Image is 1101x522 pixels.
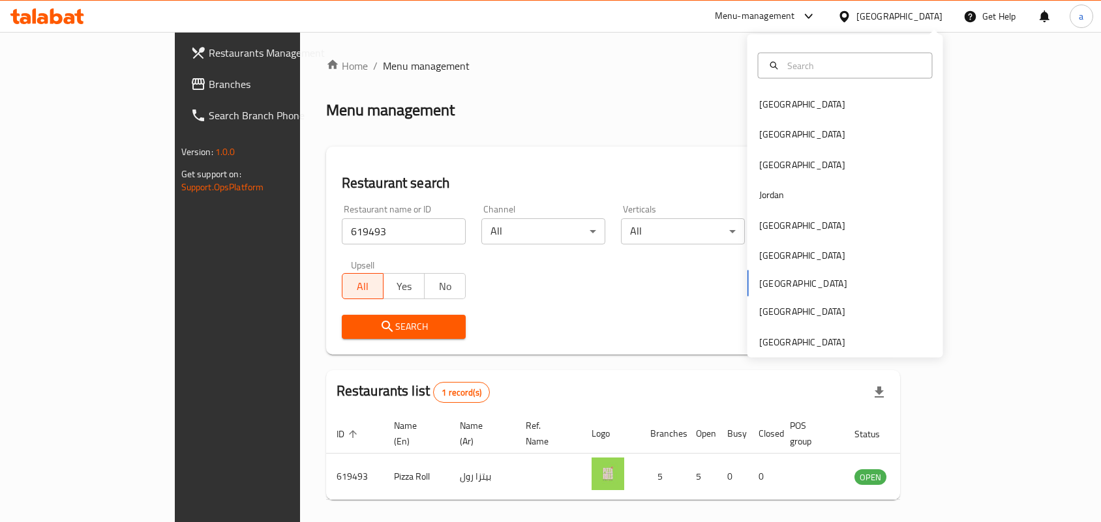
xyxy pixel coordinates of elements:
[481,218,605,244] div: All
[373,58,378,74] li: /
[759,127,845,141] div: [GEOGRAPHIC_DATA]
[460,418,500,449] span: Name (Ar)
[180,37,359,68] a: Restaurants Management
[209,45,348,61] span: Restaurants Management
[434,386,489,399] span: 1 record(s)
[592,457,624,490] img: Pizza Roll
[864,377,895,408] div: Export file
[433,382,490,403] div: Total records count
[759,97,845,111] div: [GEOGRAPHIC_DATA]
[526,418,566,449] span: Ref. Name
[640,414,686,454] th: Branches
[717,454,748,500] td: 0
[854,470,886,485] span: OPEN
[337,381,490,403] h2: Restaurants list
[180,100,359,131] a: Search Branch Phone
[759,157,845,171] div: [GEOGRAPHIC_DATA]
[383,273,425,299] button: Yes
[384,454,449,500] td: Pizza Roll
[759,304,845,319] div: [GEOGRAPHIC_DATA]
[1079,9,1083,23] span: a
[342,218,466,244] input: Search for restaurant name or ID..
[748,414,779,454] th: Closed
[352,319,455,335] span: Search
[748,454,779,500] td: 0
[581,414,640,454] th: Logo
[209,108,348,123] span: Search Branch Phone
[181,143,213,160] span: Version:
[715,8,795,24] div: Menu-management
[326,100,455,121] h2: Menu management
[181,166,241,182] span: Get support on:
[430,277,460,296] span: No
[621,218,745,244] div: All
[394,418,434,449] span: Name (En)
[424,273,466,299] button: No
[759,248,845,263] div: [GEOGRAPHIC_DATA]
[326,414,958,500] table: enhanced table
[215,143,235,160] span: 1.0.0
[389,277,419,296] span: Yes
[326,58,901,74] nav: breadcrumb
[856,9,943,23] div: [GEOGRAPHIC_DATA]
[854,426,897,442] span: Status
[181,179,264,196] a: Support.OpsPlatform
[782,58,924,72] input: Search
[759,188,785,202] div: Jordan
[337,426,361,442] span: ID
[686,414,717,454] th: Open
[180,68,359,100] a: Branches
[640,454,686,500] td: 5
[342,315,466,339] button: Search
[686,454,717,500] td: 5
[383,58,470,74] span: Menu management
[348,277,378,296] span: All
[209,76,348,92] span: Branches
[759,334,845,349] div: [GEOGRAPHIC_DATA]
[351,260,375,269] label: Upsell
[790,418,828,449] span: POS group
[449,454,515,500] td: بيتزا رول
[717,414,748,454] th: Busy
[342,173,885,193] h2: Restaurant search
[342,273,384,299] button: All
[759,218,845,232] div: [GEOGRAPHIC_DATA]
